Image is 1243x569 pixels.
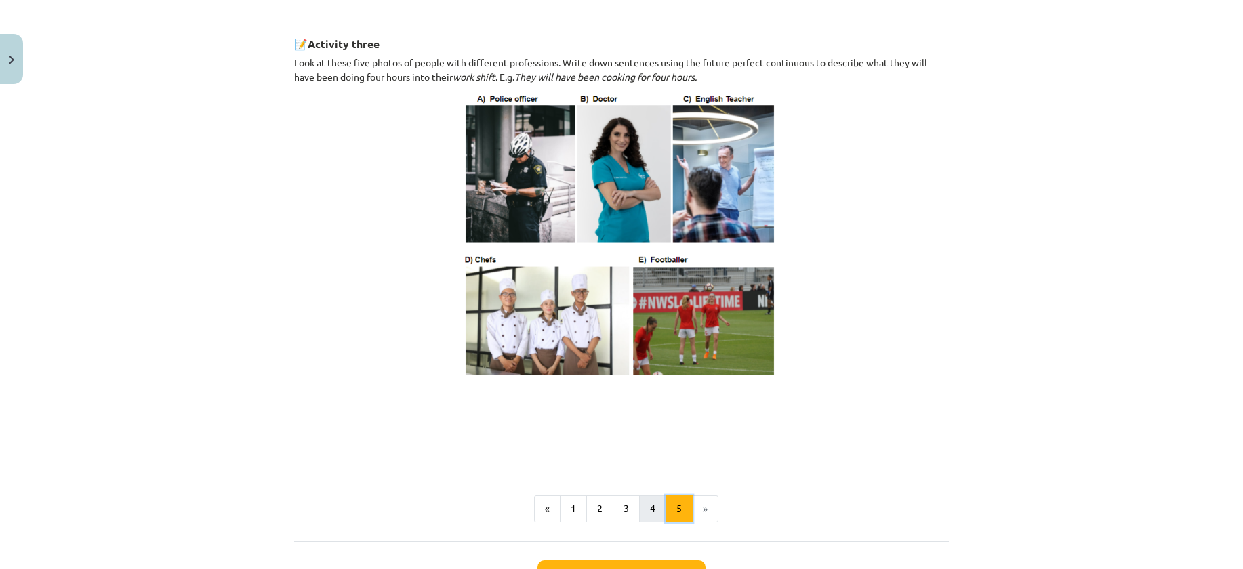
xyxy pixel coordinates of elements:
img: icon-close-lesson-0947bae3869378f0d4975bcd49f059093ad1ed9edebbc8119c70593378902aed.svg [9,56,14,64]
h3: 📝 [294,27,949,52]
i: work shift [453,70,495,83]
button: 2 [586,495,613,522]
button: 1 [560,495,587,522]
i: They will have been cooking for four hours. [514,70,697,83]
p: Look at these five photos of people with different professions. Write down sentences using the fu... [294,56,949,84]
strong: Activity three [308,37,380,51]
button: 3 [613,495,640,522]
nav: Page navigation example [294,495,949,522]
button: 5 [666,495,693,522]
iframe: Topic 3. The Future Tenses (nākotnes laiki) - Suggested answers [294,406,949,461]
button: 4 [639,495,666,522]
button: « [534,495,561,522]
